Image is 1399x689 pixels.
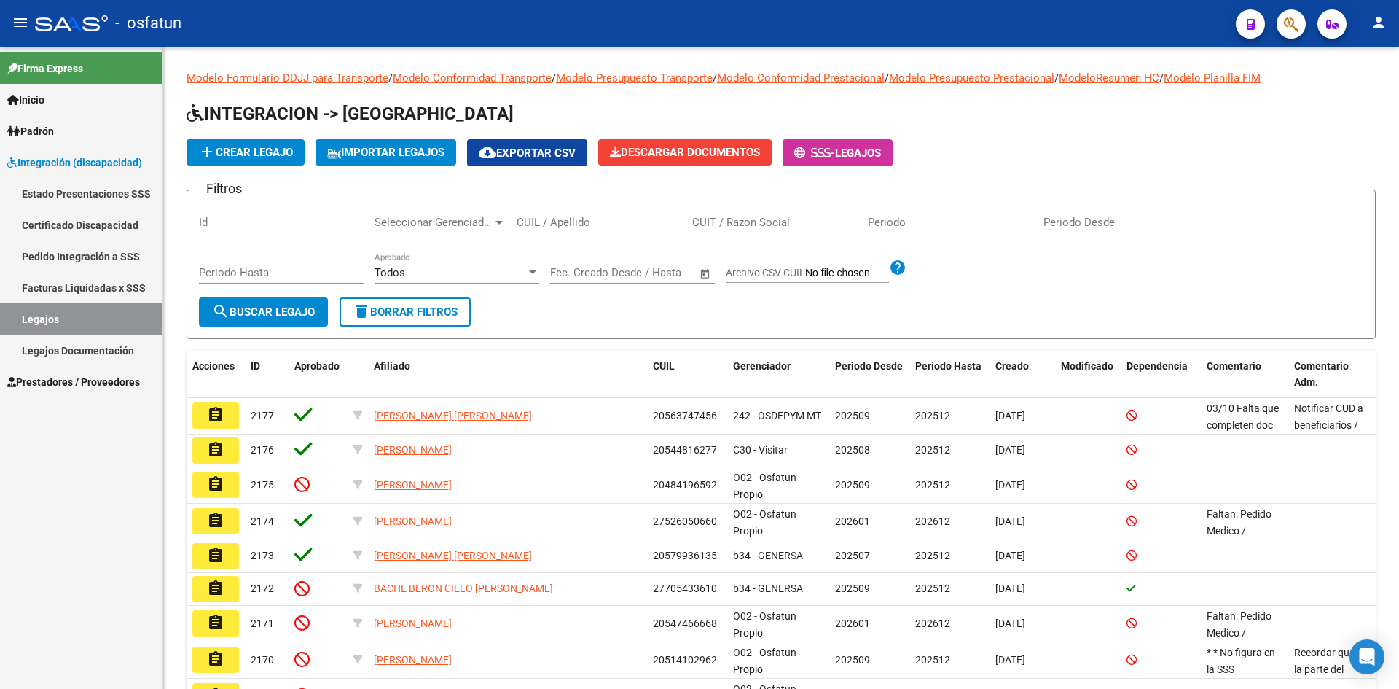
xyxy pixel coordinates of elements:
[697,265,714,282] button: Open calendar
[653,515,717,527] span: 27526050660
[1164,71,1261,85] a: Modelo Planilla FIM
[374,444,452,456] span: [PERSON_NAME]
[835,583,870,594] span: 202509
[805,267,889,280] input: Archivo CSV CUIL
[915,654,950,666] span: 202512
[733,550,803,561] span: b34 - GENERSA
[245,351,289,399] datatable-header-cell: ID
[835,618,870,629] span: 202601
[1207,508,1277,653] span: Faltan: Pedido Medico / Formularios / Pedidos Medicos Prepuestos / Informe evolutivo / Plan de ab...
[733,647,796,675] span: O02 - Osfatun Propio
[835,654,870,666] span: 202509
[909,351,990,399] datatable-header-cell: Periodo Hasta
[198,143,216,160] mat-icon: add
[733,610,796,639] span: O02 - Osfatun Propio
[294,360,340,372] span: Aprobado
[556,71,713,85] a: Modelo Presupuesto Transporte
[653,479,717,491] span: 20484196592
[995,479,1025,491] span: [DATE]
[598,139,772,166] button: Descargar Documentos
[889,259,906,276] mat-icon: help
[187,139,305,166] button: Crear Legajo
[207,650,224,668] mat-icon: assignment
[375,216,493,229] span: Seleccionar Gerenciador
[653,444,717,456] span: 20544816277
[251,410,274,421] span: 2177
[212,303,230,320] mat-icon: search
[7,155,142,171] span: Integración (discapacidad)
[251,583,274,594] span: 2172
[915,583,950,594] span: 202512
[835,479,870,491] span: 202509
[1294,402,1363,448] span: Notificar CUD a beneficiarios / Falta Codem
[207,547,224,564] mat-icon: assignment
[374,360,410,372] span: Afiliado
[251,360,260,372] span: ID
[192,360,235,372] span: Acciones
[187,71,388,85] a: Modelo Formulario DDJJ para Transporte
[7,374,140,390] span: Prestadores / Proveedores
[7,92,44,108] span: Inicio
[212,305,315,319] span: Buscar Legajo
[479,147,576,160] span: Exportar CSV
[393,71,552,85] a: Modelo Conformidad Transporte
[251,550,274,561] span: 2173
[199,297,328,327] button: Buscar Legajo
[733,472,796,500] span: O02 - Osfatun Propio
[835,410,870,421] span: 202509
[467,139,587,166] button: Exportar CSV
[727,351,829,399] datatable-header-cell: Gerenciador
[353,303,370,320] mat-icon: delete
[187,104,514,124] span: INTEGRACION -> [GEOGRAPHIC_DATA]
[207,512,224,529] mat-icon: assignment
[622,266,693,279] input: Fecha fin
[995,410,1025,421] span: [DATE]
[1059,71,1159,85] a: ModeloResumen HC
[374,515,452,527] span: [PERSON_NAME]
[1121,351,1201,399] datatable-header-cell: Dependencia
[368,351,647,399] datatable-header-cell: Afiliado
[653,550,717,561] span: 20579936135
[717,71,885,85] a: Modelo Conformidad Prestacional
[995,654,1025,666] span: [DATE]
[374,479,452,491] span: [PERSON_NAME]
[733,410,821,421] span: 242 - OSDEPYM MT
[783,139,893,166] button: -Legajos
[1349,639,1384,674] div: Open Intercom Messenger
[374,550,532,561] span: [PERSON_NAME] [PERSON_NAME]
[915,618,950,629] span: 202612
[653,583,717,594] span: 27705433610
[251,479,274,491] span: 2175
[835,550,870,561] span: 202507
[995,444,1025,456] span: [DATE]
[915,515,950,527] span: 202612
[915,444,950,456] span: 202512
[915,410,950,421] span: 202512
[251,618,274,629] span: 2171
[207,475,224,493] mat-icon: assignment
[1061,360,1113,372] span: Modificado
[995,515,1025,527] span: [DATE]
[653,360,675,372] span: CUIL
[653,618,717,629] span: 20547466668
[207,614,224,631] mat-icon: assignment
[915,360,981,372] span: Periodo Hasta
[995,583,1025,594] span: [DATE]
[7,61,83,77] span: Firma Express
[995,550,1025,561] span: [DATE]
[353,305,458,319] span: Borrar Filtros
[207,441,224,459] mat-icon: assignment
[835,444,870,456] span: 202508
[1294,360,1349,389] span: Comentario Adm.
[550,266,609,279] input: Fecha inicio
[289,351,347,399] datatable-header-cell: Aprobado
[251,515,274,527] span: 2174
[915,550,950,561] span: 202512
[1207,360,1261,372] span: Comentario
[207,406,224,424] mat-icon: assignment
[733,508,796,537] span: O02 - Osfatun Propio
[1207,402,1279,464] span: 03/10 Falta que completen doc faltante de Fono.
[835,147,881,160] span: Legajos
[1207,647,1275,675] span: * * No figura en la SSS
[115,7,181,39] span: - osfatun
